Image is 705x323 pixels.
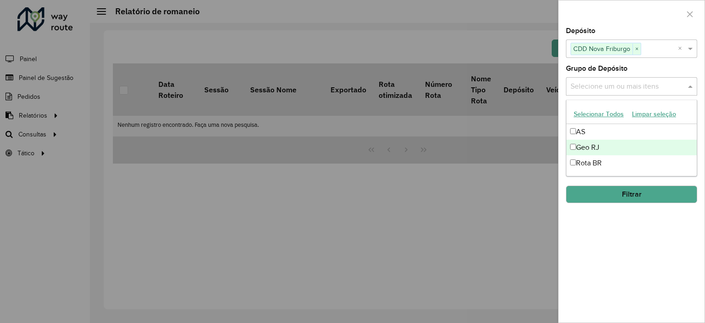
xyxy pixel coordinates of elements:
div: Rota BR [566,155,697,171]
span: CDD Nova Friburgo [571,43,632,54]
label: Depósito [566,25,595,36]
span: × [632,44,641,55]
div: AS [566,124,697,140]
button: Filtrar [566,186,697,203]
div: Geo RJ [566,140,697,155]
ng-dropdown-panel: Options list [566,100,697,176]
span: Clear all [678,43,686,54]
button: Limpar seleção [628,107,680,121]
button: Selecionar Todos [570,107,628,121]
label: Grupo de Depósito [566,63,627,74]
